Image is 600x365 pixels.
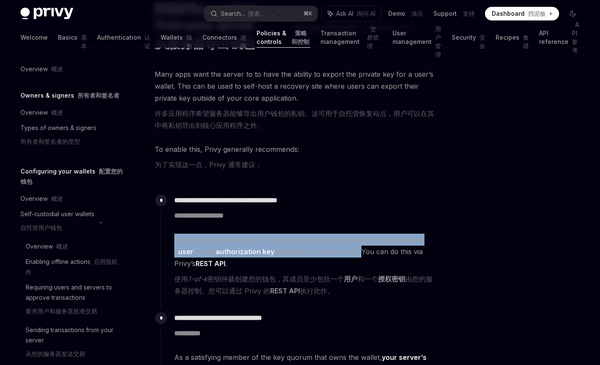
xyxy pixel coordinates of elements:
[14,322,123,365] a: Sending transactions from your server从您的服务器发送交易
[205,6,318,21] button: Search... 搜索。。。⌘K
[26,307,97,315] font: 要求用户和服务器批准交易
[202,27,246,48] a: Connectors 连接
[20,224,62,231] font: 自托管用户钱包
[20,27,48,48] a: Welcome
[523,34,529,49] font: 食谱
[221,9,278,19] div: Search...
[257,27,310,48] a: Policies & controls 策略和控制
[248,10,278,17] font: 搜索。。。
[528,10,546,17] font: 挡泥板
[26,241,68,252] div: Overview
[216,247,274,256] strong: authorization key
[155,68,435,135] span: Many apps want the server to to have the ability to export the private key for a user’s wallet. T...
[186,34,192,49] font: 钱包
[14,105,123,120] a: Overview 概述
[357,10,375,17] font: 询问 AI
[20,138,80,145] font: 所有者和签名者的类型
[367,25,379,49] font: 交易管理
[161,27,192,48] a: Wallets 钱包
[433,9,475,18] a: Support 支持
[196,259,225,268] a: REST API
[14,254,123,280] a: Enabling offline actions 启用脱机作
[51,109,63,116] font: 概述
[452,27,485,48] a: Security 安全
[174,234,434,300] span: Create your wallet with a key quorum, whose members include at least a and an controlled by your ...
[388,9,423,18] a: Demo 演示
[492,9,546,18] span: Dashboard
[26,282,118,320] div: Requiring users and servers to approve transactions
[336,9,375,18] span: Ask AI
[20,107,63,118] div: Overview
[320,27,382,48] a: Transaction management 交易管理
[566,7,580,20] button: Toggle dark mode
[51,195,63,202] font: 概述
[392,27,441,48] a: User management 用户管理
[174,275,433,295] font: 使用 密钥仲裁创建您的钱包，其成员至少包括一个 和一个 由您的服务器控制。您可以通过 Privy 的 执行此作。
[14,239,123,254] a: Overview 概述
[20,194,63,204] div: Overview
[14,61,123,77] a: Overview 概述
[14,120,123,153] a: Types of owners & signers所有者和签名者的类型
[155,160,262,169] font: 为了实现这一点，Privy 通常建议：
[178,247,193,256] strong: user
[20,8,73,20] img: dark logo
[270,287,300,295] a: REST API
[58,27,87,48] a: Basics 基本
[20,166,123,187] h5: Configuring your wallets
[81,34,87,49] font: 基本
[56,243,68,250] font: 概述
[51,65,63,72] font: 概述
[78,92,119,99] font: 所有者和签名者
[572,21,579,54] font: API 参考
[97,27,150,48] a: Authentication 认证
[20,123,96,150] div: Types of owners & signers
[20,64,63,74] div: Overview
[344,275,358,283] strong: 用户
[14,191,123,206] a: Overview 概述
[26,257,118,277] div: Enabling offline actions
[20,209,94,236] div: Self-custodial user wallets
[378,275,405,283] strong: 授权密钥
[411,10,423,17] font: 演示
[322,6,381,21] button: Ask AI 询问 AI
[26,325,118,362] div: Sending transactions from your server
[26,350,85,357] font: 从您的服务器发送交易
[463,10,475,17] font: 支持
[291,29,309,45] font: 策略和控制
[485,7,559,20] a: Dashboard 挡泥板
[539,27,580,48] a: API reference API 参考
[188,275,208,283] em: 1-of-k
[20,90,119,101] h5: Owners & signers
[155,143,435,174] span: To enable this, Privy generally recommends:
[240,34,246,49] font: 连接
[14,280,123,322] a: Requiring users and servers to approve transactions要求用户和服务器批准交易
[255,235,275,244] em: 1-of-k
[479,34,485,49] font: 安全
[155,109,434,130] font: 许多应用程序希望服务器能够导出用户钱包的私钥。这可用于自托管恢复站点，用户可以在其中将私钥导出到核心应用程序之外。
[303,10,312,17] span: ⌘ K
[496,27,529,48] a: Recipes 食谱
[435,25,441,58] font: 用户管理
[144,34,150,49] font: 认证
